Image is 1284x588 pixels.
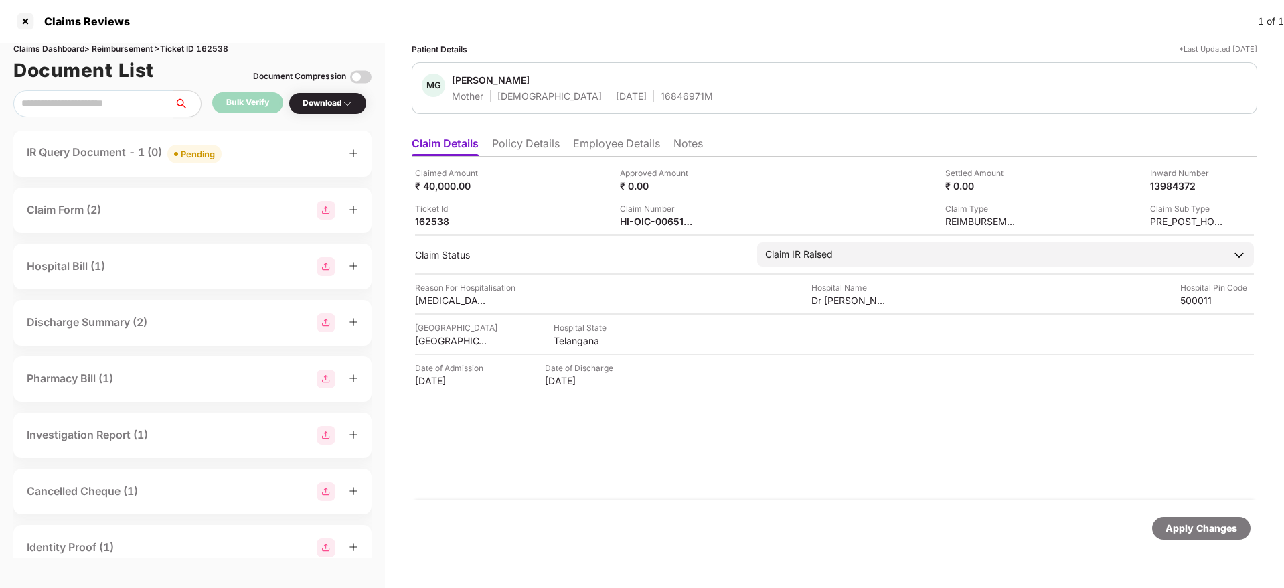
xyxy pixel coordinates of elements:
[317,482,335,501] img: svg+xml;base64,PHN2ZyBpZD0iR3JvdXBfMjg4MTMiIGRhdGEtbmFtZT0iR3JvdXAgMjg4MTMiIHhtbG5zPSJodHRwOi8vd3...
[27,370,113,387] div: Pharmacy Bill (1)
[350,66,372,88] img: svg+xml;base64,PHN2ZyBpZD0iVG9nZ2xlLTMyeDMyIiB4bWxucz0iaHR0cDovL3d3dy53My5vcmcvMjAwMC9zdmciIHdpZH...
[317,538,335,557] img: svg+xml;base64,PHN2ZyBpZD0iR3JvdXBfMjg4MTMiIGRhdGEtbmFtZT0iR3JvdXAgMjg4MTMiIHhtbG5zPSJodHRwOi8vd3...
[616,90,647,102] div: [DATE]
[1150,179,1224,192] div: 13984372
[342,98,353,109] img: svg+xml;base64,PHN2ZyBpZD0iRHJvcGRvd24tMzJ4MzIiIHhtbG5zPSJodHRwOi8vd3d3LnczLm9yZy8yMDAwL3N2ZyIgd2...
[349,542,358,552] span: plus
[415,179,489,192] div: ₹ 40,000.00
[253,70,346,83] div: Document Compression
[620,179,694,192] div: ₹ 0.00
[1150,167,1224,179] div: Inward Number
[27,258,105,275] div: Hospital Bill (1)
[554,321,627,334] div: Hospital State
[173,98,201,109] span: search
[415,215,489,228] div: 162538
[226,96,269,109] div: Bulk Verify
[415,334,489,347] div: [GEOGRAPHIC_DATA]
[1180,294,1254,307] div: 500011
[554,334,627,347] div: Telangana
[349,317,358,327] span: plus
[945,167,1019,179] div: Settled Amount
[27,427,148,443] div: Investigation Report (1)
[1166,521,1237,536] div: Apply Changes
[620,215,694,228] div: HI-OIC-006518598(0)
[545,374,619,387] div: [DATE]
[27,144,222,163] div: IR Query Document - 1 (0)
[945,179,1019,192] div: ₹ 0.00
[13,56,154,85] h1: Document List
[317,313,335,332] img: svg+xml;base64,PHN2ZyBpZD0iR3JvdXBfMjg4MTMiIGRhdGEtbmFtZT0iR3JvdXAgMjg4MTMiIHhtbG5zPSJodHRwOi8vd3...
[415,294,489,307] div: [MEDICAL_DATA]
[181,147,215,161] div: Pending
[412,137,479,156] li: Claim Details
[303,97,353,110] div: Download
[573,137,660,156] li: Employee Details
[765,247,833,262] div: Claim IR Raised
[13,43,372,56] div: Claims Dashboard > Reimbursement > Ticket ID 162538
[452,90,483,102] div: Mother
[452,74,530,86] div: [PERSON_NAME]
[415,202,489,215] div: Ticket Id
[349,261,358,271] span: plus
[1232,248,1246,262] img: downArrowIcon
[27,202,101,218] div: Claim Form (2)
[27,539,114,556] div: Identity Proof (1)
[545,362,619,374] div: Date of Discharge
[349,149,358,158] span: plus
[1258,14,1284,29] div: 1 of 1
[317,426,335,445] img: svg+xml;base64,PHN2ZyBpZD0iR3JvdXBfMjg4MTMiIGRhdGEtbmFtZT0iR3JvdXAgMjg4MTMiIHhtbG5zPSJodHRwOi8vd3...
[27,483,138,500] div: Cancelled Cheque (1)
[415,248,744,261] div: Claim Status
[349,486,358,496] span: plus
[173,90,202,117] button: search
[1150,215,1224,228] div: PRE_POST_HOSPITALIZATION_REIMBURSEMENT
[415,374,489,387] div: [DATE]
[349,430,358,439] span: plus
[1180,281,1254,294] div: Hospital Pin Code
[317,257,335,276] img: svg+xml;base64,PHN2ZyBpZD0iR3JvdXBfMjg4MTMiIGRhdGEtbmFtZT0iR3JvdXAgMjg4MTMiIHhtbG5zPSJodHRwOi8vd3...
[945,202,1019,215] div: Claim Type
[317,201,335,220] img: svg+xml;base64,PHN2ZyBpZD0iR3JvdXBfMjg4MTMiIGRhdGEtbmFtZT0iR3JvdXAgMjg4MTMiIHhtbG5zPSJodHRwOi8vd3...
[415,321,497,334] div: [GEOGRAPHIC_DATA]
[1150,202,1224,215] div: Claim Sub Type
[620,202,694,215] div: Claim Number
[317,370,335,388] img: svg+xml;base64,PHN2ZyBpZD0iR3JvdXBfMjg4MTMiIGRhdGEtbmFtZT0iR3JvdXAgMjg4MTMiIHhtbG5zPSJodHRwOi8vd3...
[811,294,885,307] div: Dr [PERSON_NAME] Integrated Wellness Centre ([GEOGRAPHIC_DATA])
[415,167,489,179] div: Claimed Amount
[661,90,713,102] div: 16846971M
[492,137,560,156] li: Policy Details
[412,43,467,56] div: Patient Details
[497,90,602,102] div: [DEMOGRAPHIC_DATA]
[36,15,130,28] div: Claims Reviews
[349,205,358,214] span: plus
[1179,43,1257,56] div: *Last Updated [DATE]
[27,314,147,331] div: Discharge Summary (2)
[673,137,703,156] li: Notes
[349,374,358,383] span: plus
[811,281,885,294] div: Hospital Name
[620,167,694,179] div: Approved Amount
[415,281,515,294] div: Reason For Hospitalisation
[422,74,445,97] div: MG
[945,215,1019,228] div: REIMBURSEMENT
[415,362,489,374] div: Date of Admission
